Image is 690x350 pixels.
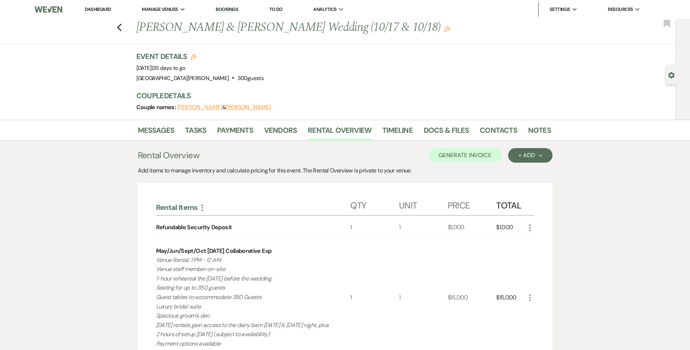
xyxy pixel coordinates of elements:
[518,152,542,158] div: + Add
[350,216,399,239] div: 1
[496,193,525,215] div: Total
[138,149,199,162] h3: Rental Overview
[136,75,229,82] span: [GEOGRAPHIC_DATA][PERSON_NAME]
[217,124,253,140] a: Payments
[448,216,496,239] div: $1,000
[177,104,222,110] button: [PERSON_NAME]
[156,203,351,212] div: Rental Items
[138,166,553,175] div: Add items to manage inventory and calculate pricing for this event. The Rental Overview is privat...
[136,103,177,111] span: Couple names:
[152,64,186,72] span: |
[382,124,413,140] a: Timeline
[424,124,469,140] a: Docs & Files
[448,193,496,215] div: Price
[269,6,283,12] a: To Do
[608,6,633,13] span: Resources
[136,64,186,72] span: [DATE]
[550,6,570,13] span: Settings
[668,71,675,78] button: Open lead details
[350,193,399,215] div: Qty
[85,6,111,12] a: Dashboard
[216,6,238,13] a: Bookings
[264,124,297,140] a: Vendors
[428,148,502,163] button: Generate Invoice
[496,216,525,239] div: $1,000
[528,124,551,140] a: Notes
[156,247,272,255] div: May/Jun/Sept/Oct [DATE] Collaborative Exp
[313,6,336,13] span: Analytics
[142,6,178,13] span: Manage Venues
[308,124,371,140] a: Rental Overview
[136,91,544,101] h3: Couple Details
[156,255,331,349] p: Venue Rental: 1 PM - 12 AM Venue staff member on-site 1-hour rehearsal the [DATE] before the wedd...
[399,216,448,239] div: 1
[138,124,175,140] a: Messages
[136,19,462,36] h1: [PERSON_NAME] & [PERSON_NAME] Wedding (10/17 & 10/18)
[238,75,264,82] span: 300 guests
[226,104,271,110] button: [PERSON_NAME]
[508,148,552,163] button: + Add
[399,193,448,215] div: Unit
[35,2,62,17] img: Weven Logo
[136,51,264,61] h3: Event Details
[444,25,450,32] button: Edit
[480,124,517,140] a: Contacts
[153,64,186,72] span: 35 days to go
[185,124,206,140] a: Tasks
[177,104,271,111] span: &
[156,223,232,232] div: Refundable Security Deposit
